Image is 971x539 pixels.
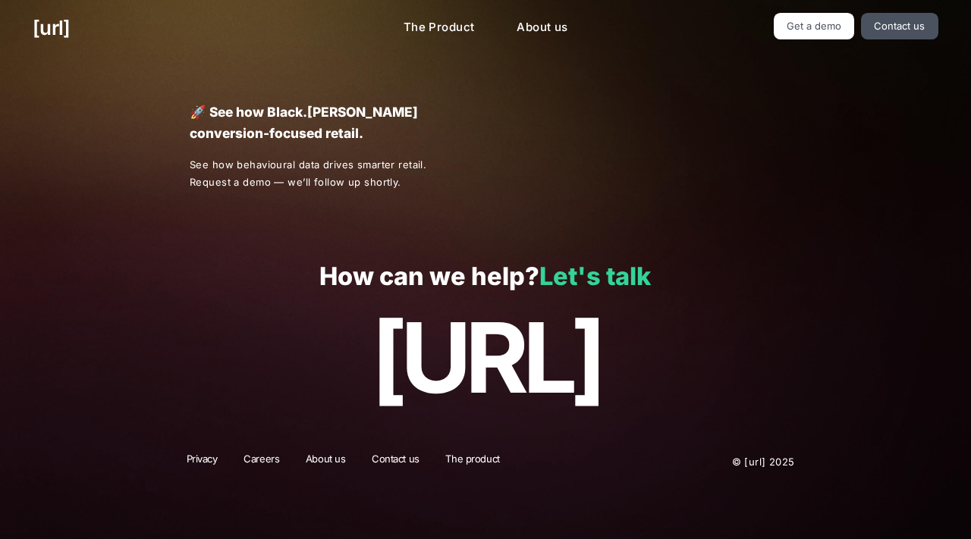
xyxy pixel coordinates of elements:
[391,13,487,42] a: The Product
[362,452,429,472] a: Contact us
[504,13,580,42] a: About us
[33,303,938,412] p: [URL]
[539,262,651,291] a: Let's talk
[435,452,509,472] a: The product
[190,156,460,191] p: See how behavioural data drives smarter retail. Request a demo — we’ll follow up shortly.
[33,263,938,291] p: How can we help?
[190,102,459,144] p: 🚀 See how Black.[PERSON_NAME] conversion-focused retail.
[774,13,855,39] a: Get a demo
[296,452,356,472] a: About us
[33,13,70,42] a: [URL]
[177,452,228,472] a: Privacy
[234,452,289,472] a: Careers
[861,13,938,39] a: Contact us
[640,452,795,472] p: © [URL] 2025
